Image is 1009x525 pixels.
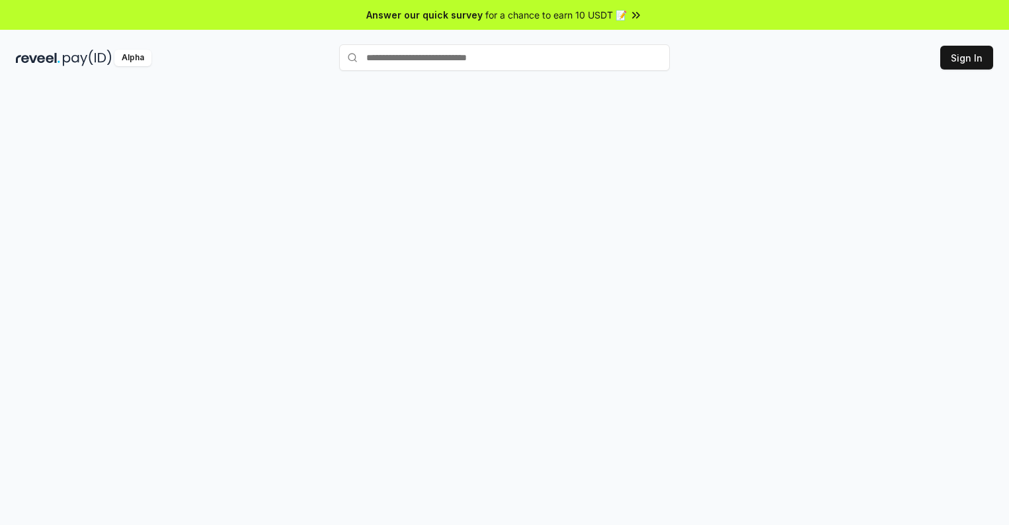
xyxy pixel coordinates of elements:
[16,50,60,66] img: reveel_dark
[114,50,151,66] div: Alpha
[63,50,112,66] img: pay_id
[485,8,627,22] span: for a chance to earn 10 USDT 📝
[366,8,483,22] span: Answer our quick survey
[940,46,993,70] button: Sign In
